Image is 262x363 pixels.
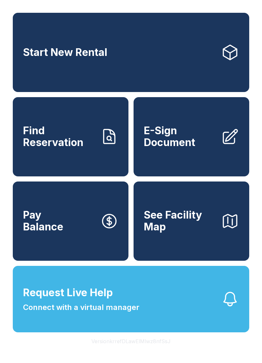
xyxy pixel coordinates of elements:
span: Request Live Help [23,285,113,300]
span: Pay Balance [23,209,63,233]
button: See Facility Map [134,181,249,261]
a: E-Sign Document [134,97,249,176]
span: Find Reservation [23,125,95,148]
a: Start New Rental [13,13,249,92]
button: Request Live HelpConnect with a virtual manager [13,266,249,332]
span: Start New Rental [23,47,107,58]
span: Connect with a virtual manager [23,302,139,313]
button: PayBalance [13,181,128,261]
button: VersionkrrefDLawElMlwz8nfSsJ [86,332,176,350]
a: Find Reservation [13,97,128,176]
span: E-Sign Document [144,125,216,148]
span: See Facility Map [144,209,216,233]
